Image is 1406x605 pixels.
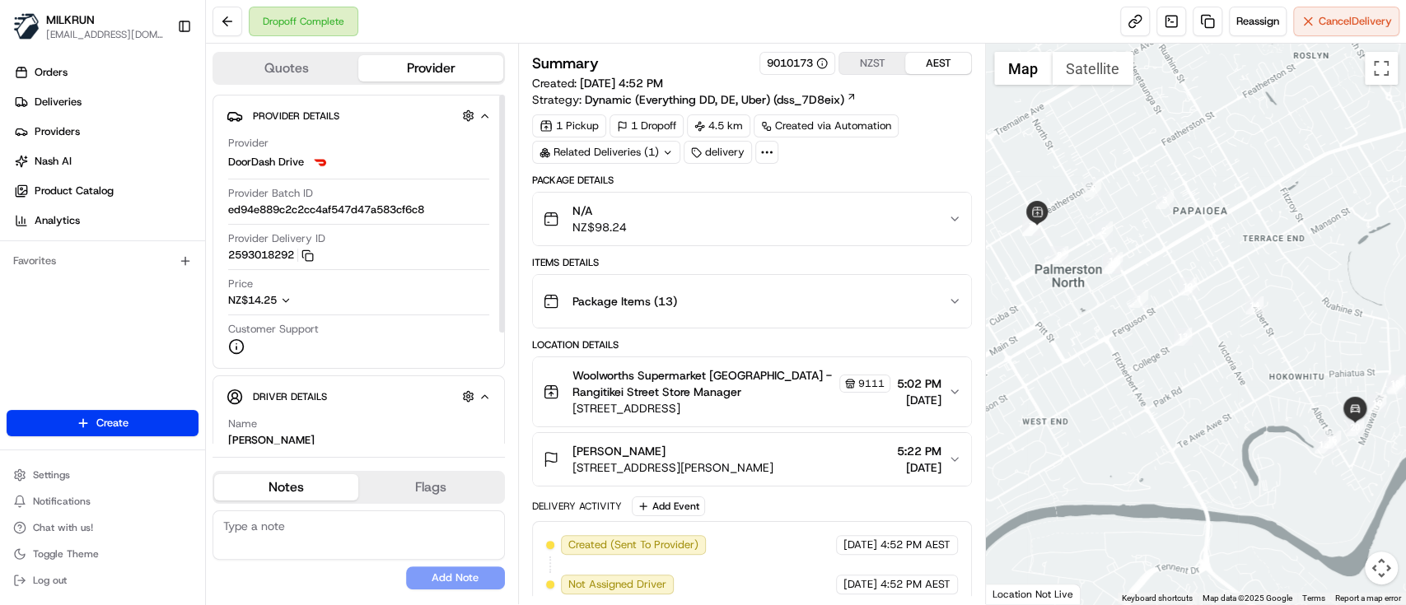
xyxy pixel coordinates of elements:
[839,53,905,74] button: NZST
[228,417,257,431] span: Name
[7,148,205,175] a: Nash AI
[994,52,1052,85] button: Show street map
[1203,593,1292,603] span: Map data ©2025 Google
[1050,246,1068,264] div: 8
[7,516,199,539] button: Chat with us!
[1022,218,1040,236] div: 6
[7,463,199,486] button: Settings
[687,114,750,137] div: 4.5 km
[228,293,277,307] span: NZ$14.25
[1368,394,1386,412] div: 19
[35,124,80,139] span: Providers
[532,338,972,351] div: Location Details
[228,155,304,170] span: DoorDash Drive
[1346,418,1364,436] div: 20
[1102,255,1120,273] div: 10
[572,219,627,235] span: NZ$98.24
[228,186,313,201] span: Provider Batch ID
[881,577,951,592] span: 4:52 PM AEST
[7,410,199,436] button: Create
[7,178,205,204] a: Product Catalog
[905,53,971,74] button: AEST
[572,293,677,309] span: Package Items ( 13 )
[572,443,666,459] span: [PERSON_NAME]
[1022,217,1040,235] div: 7
[311,152,330,172] img: doordash_logo_v2.png
[990,583,1044,604] a: Open this area in Google Maps (opens a new window)
[1083,179,1101,198] div: 4
[228,231,325,246] span: Provider Delivery ID
[228,277,253,291] span: Price
[754,114,899,137] a: Created via Automation
[572,400,890,417] span: [STREET_ADDRESS]
[33,521,93,534] span: Chat with us!
[532,114,606,137] div: 1 Pickup
[46,12,95,28] button: MILKRUN
[33,468,70,482] span: Settings
[7,119,205,145] a: Providers
[7,7,170,46] button: MILKRUNMILKRUN[EMAIL_ADDRESS][DOMAIN_NAME]
[533,275,971,328] button: Package Items (13)
[1102,256,1120,274] div: 9
[7,569,199,592] button: Log out
[33,574,67,587] span: Log out
[1156,191,1174,209] div: 3
[228,202,424,217] span: ed94e889c2c2cc4af547d47a583cf6c8
[533,433,971,486] button: [PERSON_NAME][STREET_ADDRESS][PERSON_NAME]5:22 PM[DATE]
[1105,252,1123,270] div: 11
[858,377,885,390] span: 9111
[35,184,114,198] span: Product Catalog
[214,55,358,81] button: Quotes
[532,91,857,108] div: Strategy:
[568,577,666,592] span: Not Assigned Driver
[35,95,82,109] span: Deliveries
[532,56,599,71] h3: Summary
[1174,328,1192,346] div: 13
[7,542,199,565] button: Toggle Theme
[35,65,68,80] span: Orders
[767,56,828,71] div: 9010173
[227,383,491,410] button: Driver Details
[533,193,971,245] button: N/ANZ$98.24
[1315,435,1333,454] div: 15
[897,459,941,476] span: [DATE]
[46,28,164,41] button: [EMAIL_ADDRESS][DOMAIN_NAME]
[1179,277,1197,296] div: 12
[228,433,315,448] div: [PERSON_NAME]
[1335,593,1401,603] a: Report a map error
[572,459,773,476] span: [STREET_ADDRESS][PERSON_NAME]
[7,59,205,86] a: Orders
[568,538,698,552] span: Created (Sent To Provider)
[227,102,491,129] button: Provider Details
[7,490,199,513] button: Notifications
[1236,14,1279,29] span: Reassign
[1052,52,1133,85] button: Show satellite imagery
[1302,593,1325,603] a: Terms
[897,443,941,459] span: 5:22 PM
[585,91,857,108] a: Dynamic (Everything DD, DE, Uber) (dss_7D8eix)
[228,248,314,263] button: 2593018292
[1387,376,1405,394] div: 17
[214,474,358,500] button: Notes
[532,75,663,91] span: Created:
[1130,290,1148,308] div: 1
[532,141,680,164] div: Related Deliveries (1)
[1095,221,1113,240] div: 2
[580,76,663,91] span: [DATE] 4:52 PM
[881,538,951,552] span: 4:52 PM AEST
[96,416,128,430] span: Create
[7,207,205,234] a: Analytics
[684,141,752,164] div: delivery
[572,202,627,219] span: N/A
[228,136,269,151] span: Provider
[1365,551,1398,584] button: Map camera controls
[7,248,199,274] div: Favorites
[610,114,684,137] div: 1 Dropoff
[358,55,502,81] button: Provider
[1386,375,1404,393] div: 18
[253,109,339,123] span: Provider Details
[532,174,972,187] div: Package Details
[33,495,91,508] span: Notifications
